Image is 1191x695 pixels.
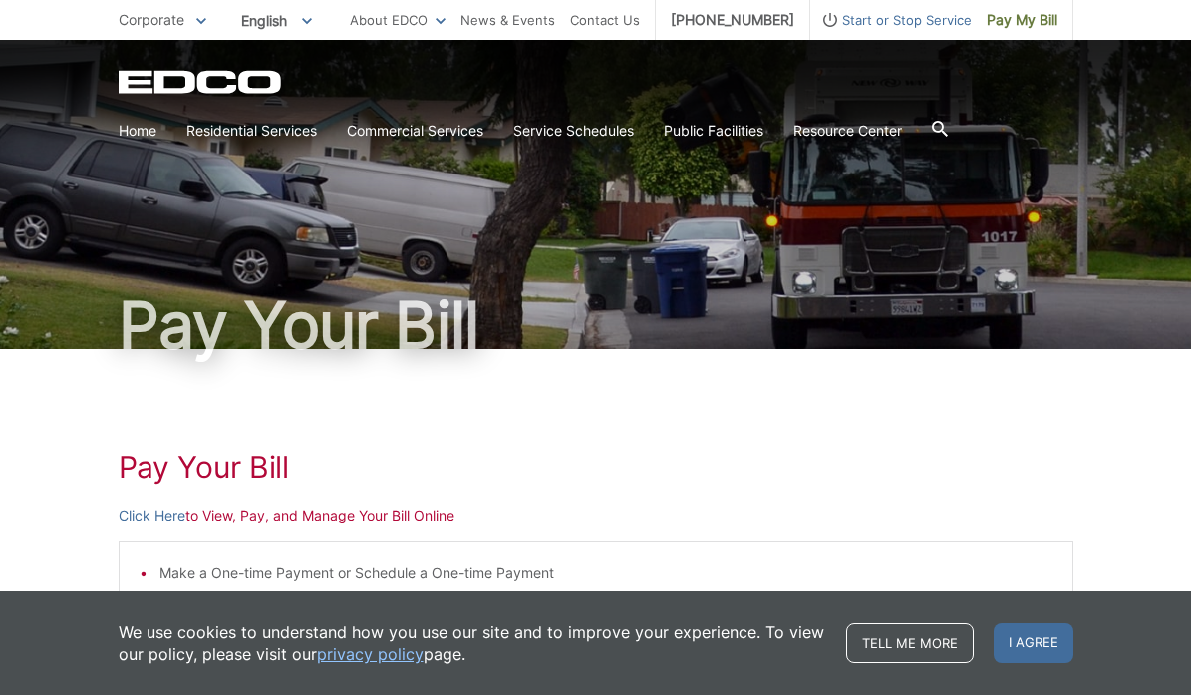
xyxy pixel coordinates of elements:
[119,70,284,94] a: EDCD logo. Return to the homepage.
[119,11,184,28] span: Corporate
[119,621,826,665] p: We use cookies to understand how you use our site and to improve your experience. To view our pol...
[513,120,634,142] a: Service Schedules
[994,623,1073,663] span: I agree
[119,449,1073,485] h1: Pay Your Bill
[987,9,1057,31] span: Pay My Bill
[664,120,763,142] a: Public Facilities
[347,120,483,142] a: Commercial Services
[226,4,327,37] span: English
[846,623,974,663] a: Tell me more
[570,9,640,31] a: Contact Us
[119,505,185,526] a: Click Here
[317,643,424,665] a: privacy policy
[119,505,1073,526] p: to View, Pay, and Manage Your Bill Online
[186,120,317,142] a: Residential Services
[460,9,555,31] a: News & Events
[119,293,1073,357] h1: Pay Your Bill
[793,120,902,142] a: Resource Center
[350,9,446,31] a: About EDCO
[159,562,1052,584] li: Make a One-time Payment or Schedule a One-time Payment
[119,120,156,142] a: Home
